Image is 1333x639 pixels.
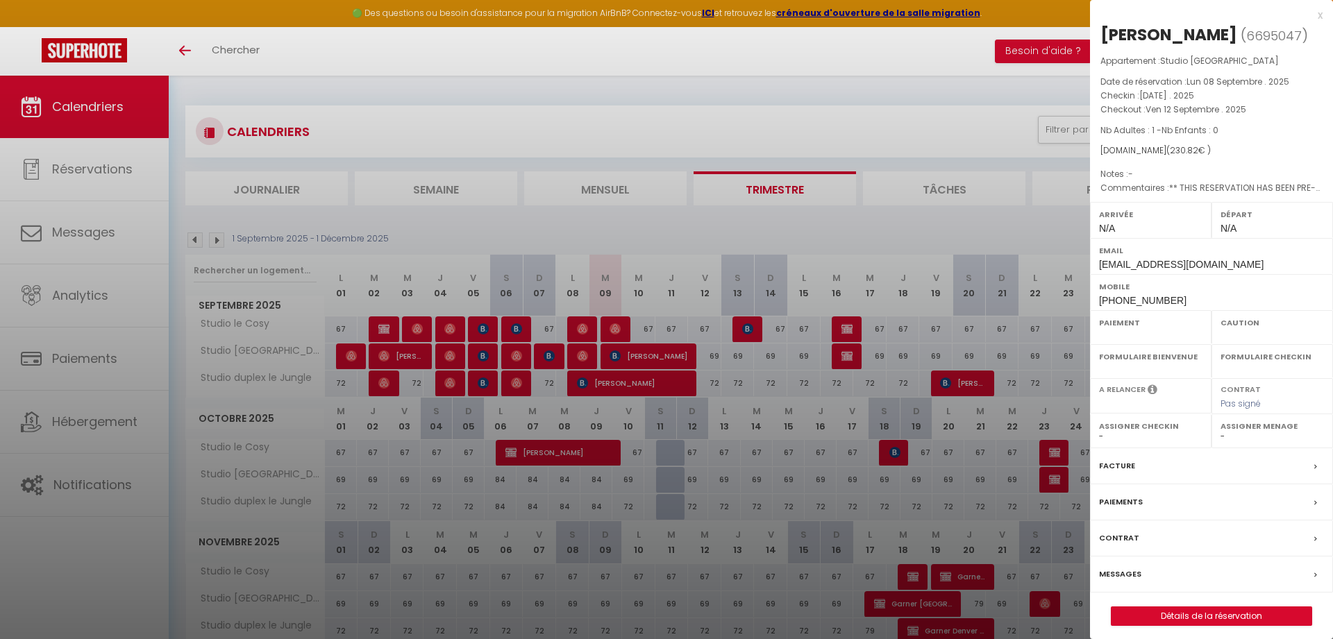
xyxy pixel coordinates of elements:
[1100,54,1323,68] p: Appartement :
[1099,350,1202,364] label: Formulaire Bienvenue
[1246,27,1302,44] span: 6695047
[1099,495,1143,509] label: Paiements
[1221,316,1324,330] label: Caution
[1100,124,1218,136] span: Nb Adultes : 1 -
[11,6,53,47] button: Ouvrir le widget de chat LiveChat
[1139,90,1194,101] span: [DATE] . 2025
[1162,124,1218,136] span: Nb Enfants : 0
[1100,181,1323,195] p: Commentaires :
[1099,419,1202,433] label: Assigner Checkin
[1099,244,1324,257] label: Email
[1099,280,1324,293] label: Mobile
[1090,7,1323,24] div: x
[1111,606,1312,626] button: Détails de la réservation
[1099,259,1264,270] span: [EMAIL_ADDRESS][DOMAIN_NAME]
[1170,144,1198,156] span: 230.82
[1128,168,1133,180] span: -
[1241,26,1308,45] span: ( )
[1099,207,1202,221] label: Arrivée
[1221,207,1324,221] label: Départ
[1148,384,1157,399] i: Sélectionner OUI si vous souhaiter envoyer les séquences de messages post-checkout
[1099,531,1139,545] label: Contrat
[1221,398,1261,409] span: Pas signé
[1099,295,1187,306] span: [PHONE_NUMBER]
[1099,384,1146,395] label: A relancer
[1100,103,1323,117] p: Checkout :
[1100,144,1323,157] div: [DOMAIN_NAME]
[1099,459,1135,473] label: Facture
[1112,607,1311,625] a: Détails de la réservation
[1100,75,1323,89] p: Date de réservation :
[1221,419,1324,433] label: Assigner Menage
[1221,350,1324,364] label: Formulaire Checkin
[1146,103,1246,115] span: Ven 12 Septembre . 2025
[1099,223,1115,234] span: N/A
[1100,89,1323,103] p: Checkin :
[1221,223,1236,234] span: N/A
[1166,144,1211,156] span: ( € )
[1100,167,1323,181] p: Notes :
[1221,384,1261,393] label: Contrat
[1099,567,1141,581] label: Messages
[1160,55,1279,67] span: Studio [GEOGRAPHIC_DATA]
[1099,316,1202,330] label: Paiement
[1187,76,1289,87] span: Lun 08 Septembre . 2025
[1100,24,1237,46] div: [PERSON_NAME]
